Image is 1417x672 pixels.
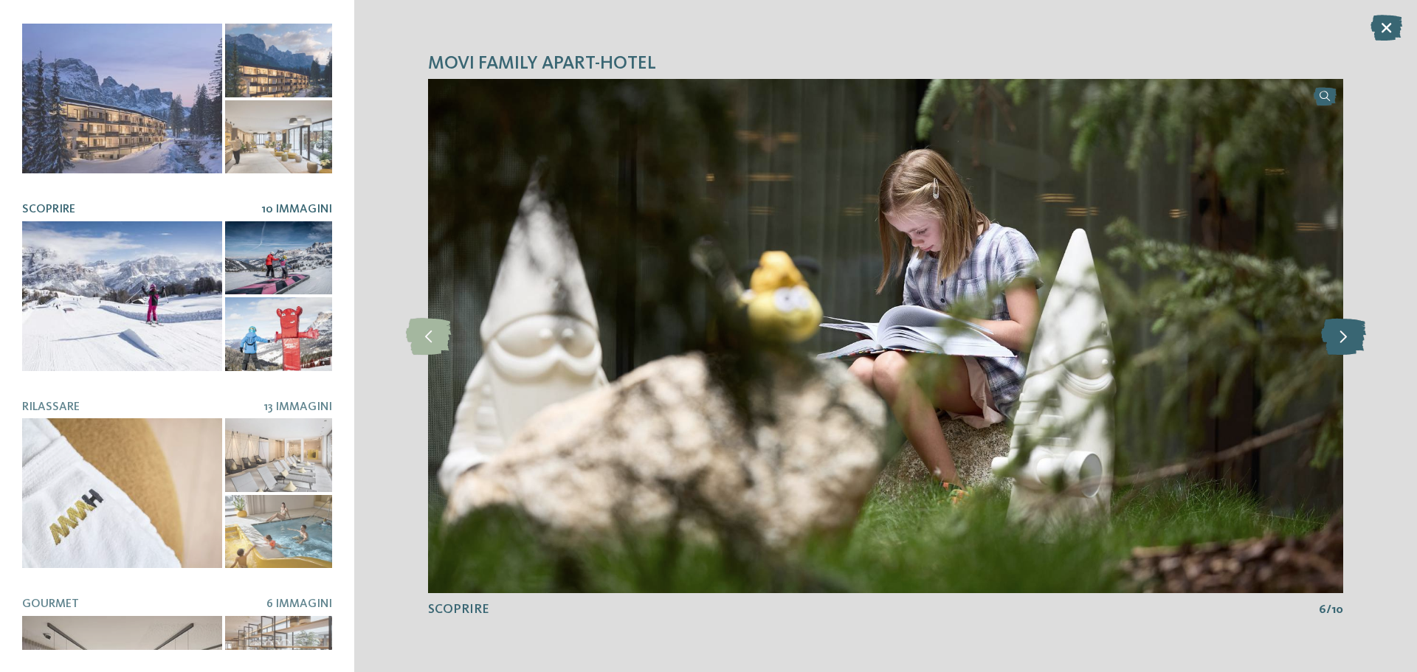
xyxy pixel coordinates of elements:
span: 13 Immagini [263,401,332,413]
span: Scoprire [22,204,75,215]
img: Movi Family Apart-Hotel [428,79,1343,594]
span: / [1326,602,1331,618]
span: Gourmet [22,598,79,610]
span: 10 [1331,602,1343,618]
span: 6 [1319,602,1326,618]
span: 6 Immagini [266,598,332,610]
span: Rilassare [22,401,80,413]
span: Scoprire [428,603,489,616]
span: Movi Family Apart-Hotel [428,51,656,77]
span: 10 Immagini [261,204,332,215]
